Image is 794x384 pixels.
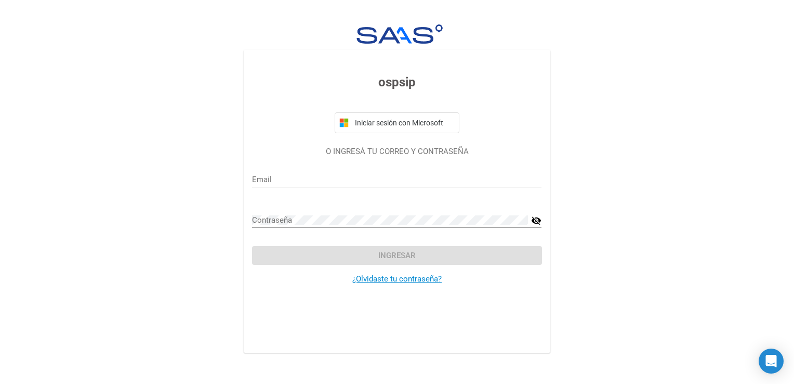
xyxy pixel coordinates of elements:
[252,146,541,158] p: O INGRESÁ TU CORREO Y CONTRASEÑA
[378,251,416,260] span: Ingresar
[352,274,442,284] a: ¿Olvidaste tu contraseña?
[353,119,455,127] span: Iniciar sesión con Microsoft
[252,73,541,92] h3: ospsip
[252,246,541,265] button: Ingresar
[759,349,784,374] div: Open Intercom Messenger
[335,112,459,133] button: Iniciar sesión con Microsoft
[531,214,541,227] mat-icon: visibility_off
